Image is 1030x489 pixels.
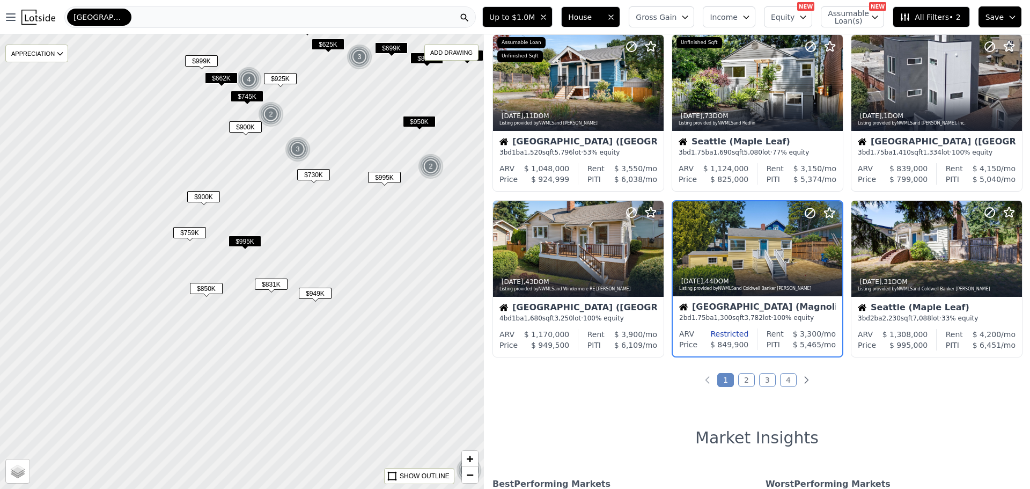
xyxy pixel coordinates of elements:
span: $ 4,200 [973,330,1001,339]
span: $ 3,150 [793,164,822,173]
button: Income [703,6,755,27]
span: $ 4,150 [973,164,1001,173]
span: House [568,12,602,23]
span: $ 825,000 [710,175,748,184]
span: $ 3,300 [793,330,821,338]
span: $745K [231,91,263,102]
span: $ 995,000 [889,341,928,349]
div: , 1 DOM [858,112,1017,120]
span: $ 3,550 [614,164,643,173]
a: [DATE],11DOMListing provided byNWMLSand [PERSON_NAME]Assumable LoanUnfinished SqftHouse[GEOGRAPHI... [492,34,663,192]
a: Zoom in [462,451,478,467]
span: $ 949,500 [531,341,569,349]
span: $ 1,170,000 [524,330,570,339]
div: /mo [959,340,1016,351]
div: 3 [285,136,311,162]
img: Lotside [21,10,55,25]
div: Listing provided by NWMLS and Coldwell Banker [PERSON_NAME] [679,286,837,292]
div: /mo [959,174,1016,185]
span: 7,088 [913,315,931,322]
div: PITI [587,174,601,185]
span: $ 5,374 [793,175,822,184]
span: 1,334 [923,149,941,156]
div: ARV [858,329,873,340]
span: 5,080 [744,149,762,156]
div: Price [858,340,876,351]
div: ARV [679,163,694,174]
button: Up to $1.0M [482,6,553,27]
div: Rent [946,329,963,340]
span: 1,690 [713,149,732,156]
time: 2025-08-16 15:00 [681,278,703,285]
span: 1,520 [524,149,542,156]
div: SHOW OUTLINE [400,471,450,481]
span: $900K [187,191,220,202]
div: /mo [784,163,836,174]
div: 3 bd 1.75 ba sqft lot · 100% equity [858,148,1016,157]
div: $662K [205,72,238,88]
a: Page 1 is your current page [717,373,734,387]
div: ADD DRAWING [425,45,478,60]
div: 3 [347,44,372,70]
div: PITI [946,174,959,185]
img: House [858,303,866,312]
div: , 11 DOM [499,112,658,120]
img: g1.png [236,67,262,92]
span: Save [985,12,1004,23]
span: 2,230 [882,315,901,322]
div: 4 [236,67,262,92]
div: Rent [946,163,963,174]
a: [DATE],43DOMListing provided byNWMLSand Windermere RE [PERSON_NAME]House[GEOGRAPHIC_DATA] ([GEOGR... [492,200,663,358]
div: Assumable Loan [497,37,546,49]
span: $ 839,000 [889,164,928,173]
div: $625K [312,39,344,54]
img: g1.png [258,101,284,127]
div: $831K [255,279,288,294]
span: $ 3,900 [614,330,643,339]
a: [DATE],1DOMListing provided byNWMLSand [PERSON_NAME], Inc.House[GEOGRAPHIC_DATA] ([GEOGRAPHIC_DAT... [851,34,1021,192]
time: 2025-08-16 15:38 [502,278,524,286]
div: , 73 DOM [679,112,837,120]
div: ARV [858,163,873,174]
span: 1,300 [714,314,732,322]
span: $699K [375,42,408,54]
a: [DATE],73DOMListing provided byNWMLSand RedfinUnfinished SqftHouseSeattle (Maple Leaf)3bd1.75ba1,... [672,34,842,192]
img: g1.png [456,457,482,483]
button: Save [979,6,1021,27]
div: $995K [451,50,483,65]
div: /mo [601,174,657,185]
time: 2025-08-18 20:57 [502,112,524,120]
div: , 43 DOM [499,278,658,286]
h1: Market Insights [695,428,819,448]
div: PITI [767,174,780,185]
span: Up to $1.0M [489,12,535,23]
div: /mo [963,163,1016,174]
div: $745K [231,91,263,106]
span: Income [710,12,738,23]
div: Price [858,174,876,185]
span: $ 849,900 [710,340,748,349]
span: $730K [297,169,330,180]
div: /mo [784,329,836,339]
span: $ 5,465 [793,340,821,349]
img: g1.png [347,44,373,70]
a: Page 4 [780,373,797,387]
div: Price [499,174,518,185]
div: 3 bd 2 ba sqft lot · 33% equity [858,314,1016,323]
span: [GEOGRAPHIC_DATA] [73,12,125,23]
div: Unfinished Sqft [497,50,543,62]
span: $ 6,038 [614,175,643,184]
div: 2 [418,154,444,179]
span: $ 1,124,000 [703,164,749,173]
div: ARV [679,329,694,339]
span: $ 1,308,000 [882,330,928,339]
span: $662K [205,72,238,84]
div: PITI [946,340,959,351]
time: 2025-08-18 18:19 [681,112,703,120]
div: $999K [185,55,218,71]
div: Listing provided by NWMLS and [PERSON_NAME], Inc. [858,120,1017,127]
img: g1.png [285,136,311,162]
div: /mo [601,340,657,351]
span: $925K [264,73,297,84]
span: $ 924,999 [531,175,569,184]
